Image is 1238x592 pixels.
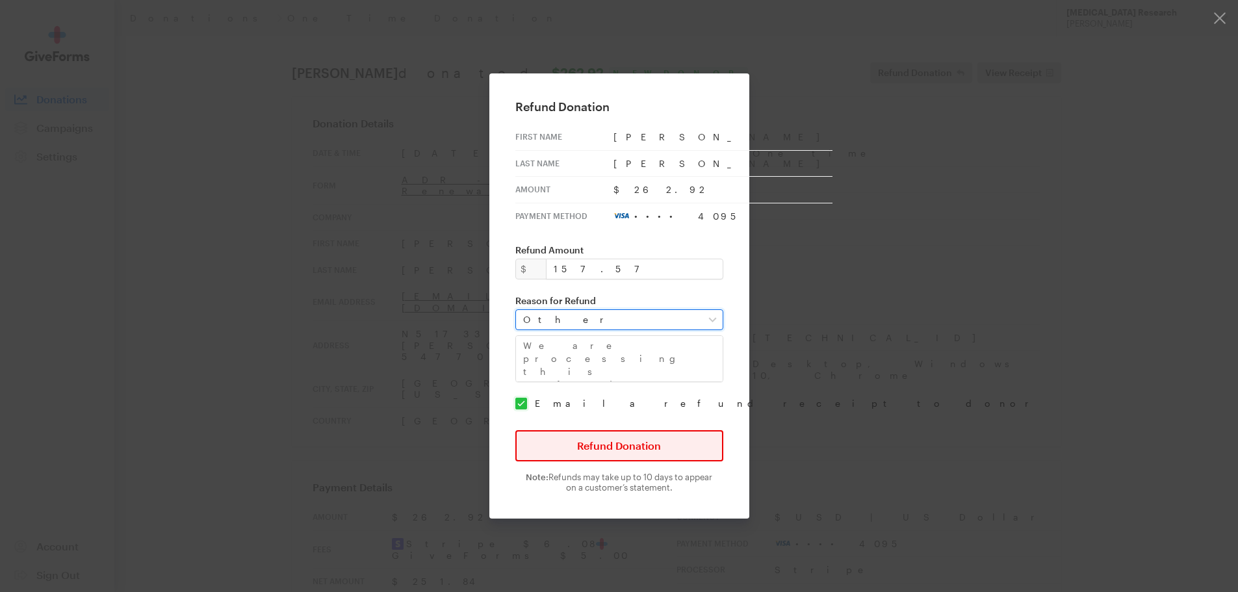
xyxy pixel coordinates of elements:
[526,472,548,482] em: Note:
[515,430,723,461] button: Refund Donation
[506,21,733,58] img: BrightFocus Foundation | Alzheimer's Disease Research
[515,295,723,307] label: Reason for Refund
[613,124,832,150] td: [PERSON_NAME]
[613,203,832,229] td: •••• 4095
[515,203,613,229] th: Payment Method
[613,177,832,203] td: $262.92
[515,177,613,203] th: Amount
[515,259,547,279] div: $
[424,104,814,146] td: Thank You!
[515,99,723,114] h2: Refund Donation
[613,150,832,177] td: [PERSON_NAME]
[515,124,613,150] th: First Name
[515,472,723,493] div: Refunds may take up to 10 days to appear on a customer’s statement.
[515,150,613,177] th: Last Name
[515,244,723,256] label: Refund Amount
